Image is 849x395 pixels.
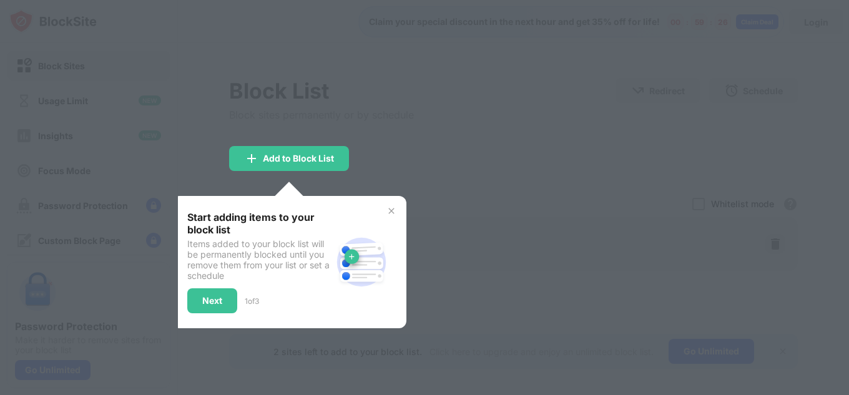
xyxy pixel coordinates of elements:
div: Next [202,296,222,306]
div: Items added to your block list will be permanently blocked until you remove them from your list o... [187,238,331,281]
div: Add to Block List [263,154,334,163]
div: 1 of 3 [245,296,259,306]
img: x-button.svg [386,206,396,216]
div: Start adding items to your block list [187,211,331,236]
img: block-site.svg [331,232,391,292]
